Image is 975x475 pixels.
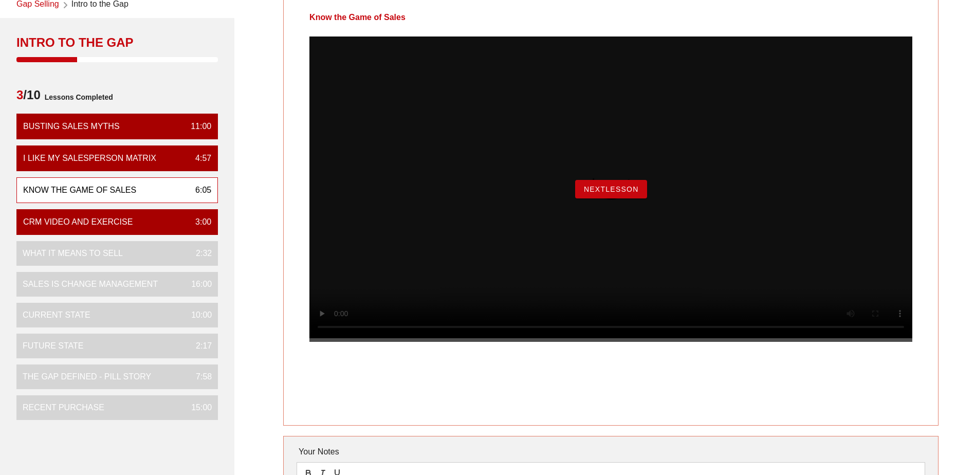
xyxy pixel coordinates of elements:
[182,120,211,133] div: 11:00
[183,309,212,321] div: 10:00
[188,247,212,260] div: 2:32
[183,278,212,290] div: 16:00
[583,185,639,193] span: NextLesson
[188,371,212,383] div: 7:58
[16,87,41,107] span: /10
[23,340,84,352] div: Future State
[183,401,212,414] div: 15:00
[187,216,211,228] div: 3:00
[187,152,211,165] div: 4:57
[23,371,151,383] div: The Gap Defined - Pill Story
[23,401,104,414] div: Recent Purchase
[23,247,123,260] div: What it means to sell
[23,184,136,196] div: Know the Game of Sales
[297,442,925,462] div: Your Notes
[23,152,156,165] div: I Like My Salesperson Matrix
[23,278,158,290] div: Sales is Change Management
[575,180,647,198] button: NextLesson
[23,309,90,321] div: Current State
[16,88,23,102] span: 3
[23,120,120,133] div: Busting Sales Myths
[23,216,133,228] div: CRM VIDEO and EXERCISE
[16,34,218,51] div: Intro to the Gap
[188,340,212,352] div: 2:17
[187,184,211,196] div: 6:05
[41,87,113,107] span: Lessons Completed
